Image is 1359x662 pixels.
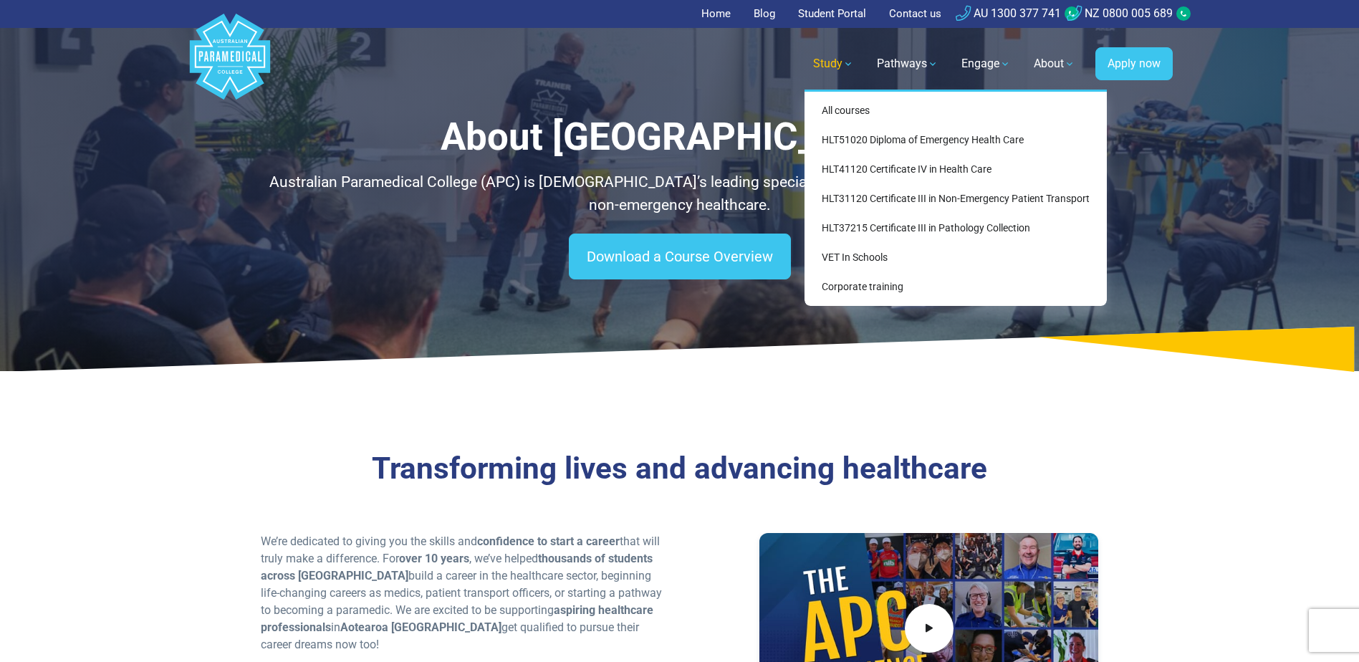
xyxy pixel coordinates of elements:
[810,127,1101,153] a: HLT51020 Diploma of Emergency Health Care
[261,451,1099,487] h3: Transforming lives and advancing healthcare
[868,44,947,84] a: Pathways
[1025,44,1084,84] a: About
[805,44,863,84] a: Study
[805,90,1107,306] div: Study
[810,274,1101,300] a: Corporate training
[261,115,1099,160] h1: About [GEOGRAPHIC_DATA]
[340,620,501,634] strong: Aotearoa [GEOGRAPHIC_DATA]
[956,6,1061,20] a: AU 1300 377 741
[810,244,1101,271] a: VET In Schools
[810,97,1101,124] a: All courses
[1095,47,1173,80] a: Apply now
[810,215,1101,241] a: HLT37215 Certificate III in Pathology Collection
[399,552,469,565] strong: over 10 years
[261,171,1099,216] p: Australian Paramedical College (APC) is [DEMOGRAPHIC_DATA]’s leading specialist college for pre-h...
[477,534,620,548] strong: confidence to start a career
[1067,6,1173,20] a: NZ 0800 005 689
[810,186,1101,212] a: HLT31120 Certificate III in Non-Emergency Patient Transport
[953,44,1019,84] a: Engage
[261,533,671,653] p: We’re dedicated to giving you the skills and that will truly make a difference. For , we’ve helpe...
[810,156,1101,183] a: HLT41120 Certificate IV in Health Care
[569,234,791,279] a: Download a Course Overview
[187,28,273,100] a: Australian Paramedical College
